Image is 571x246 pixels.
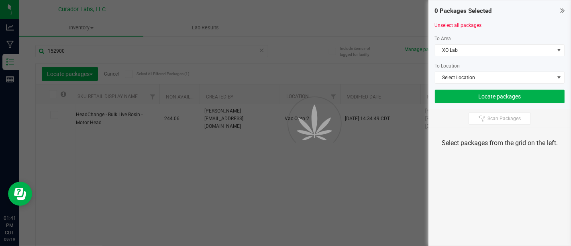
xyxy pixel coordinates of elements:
span: Select Location [435,72,555,83]
span: Scan Packages [487,115,521,122]
span: To Area [435,36,451,41]
button: Locate packages [435,90,565,103]
span: To Location [435,63,460,69]
button: Scan Packages [469,113,531,125]
span: XO Lab [435,45,555,56]
a: Unselect all packages [435,23,482,28]
div: Select packages from the grid on the left. [439,138,561,148]
iframe: Resource center [8,182,32,206]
